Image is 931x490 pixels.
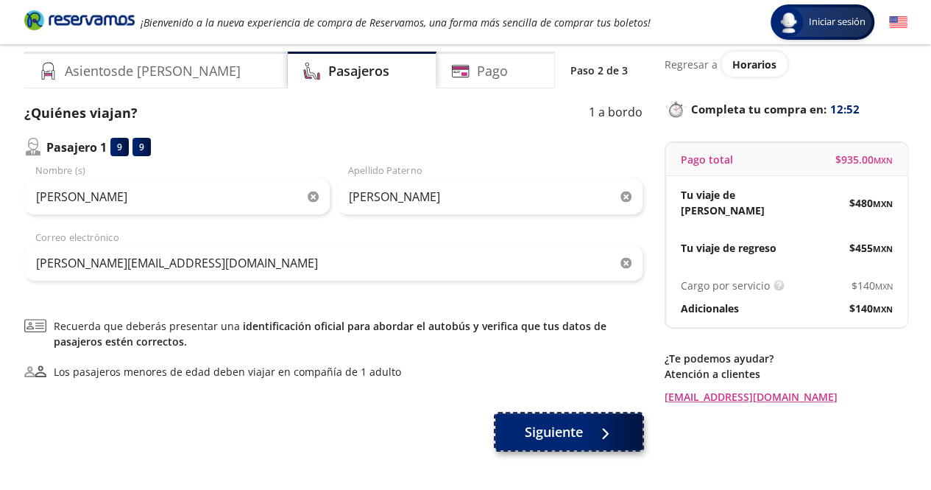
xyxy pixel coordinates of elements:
div: 9 [132,138,151,156]
p: ¿Te podemos ayudar? [665,351,907,366]
div: Los pasajeros menores de edad deben viajar en compañía de 1 adulto [54,364,401,379]
p: Tu viaje de regreso [681,240,776,256]
small: MXN [873,198,893,209]
span: $ 935.00 [835,152,893,167]
small: MXN [875,281,893,292]
p: Atención a clientes [665,366,907,382]
div: Regresar a ver horarios [665,52,907,77]
p: Cargo por servicio [681,278,770,293]
p: Completa tu compra en : [665,99,907,119]
p: Tu viaje de [PERSON_NAME] [681,187,787,218]
span: Siguiente [525,422,583,442]
a: [EMAIL_ADDRESS][DOMAIN_NAME] [665,389,907,405]
p: Adicionales [681,301,739,316]
h4: Pago [477,61,508,81]
span: Recuerda que deberás presentar una [54,318,643,349]
span: Horarios [732,57,776,71]
p: Regresar a [665,57,718,72]
span: $ 480 [849,195,893,211]
h4: Asientos de [PERSON_NAME] [65,61,241,81]
div: 9 [110,138,129,156]
span: $ 140 [849,301,893,316]
input: Apellido Paterno [337,178,643,215]
span: Iniciar sesión [803,15,871,29]
span: $ 140 [852,278,893,293]
a: identificación oficial para abordar el autobús y verifica que tus datos de pasajeros estén correc... [54,319,606,349]
p: Paso 2 de 3 [570,63,628,78]
p: Pago total [681,152,733,167]
button: English [889,13,907,32]
p: Pasajero 1 [46,139,107,156]
input: Correo electrónico [24,245,643,281]
small: MXN [873,243,893,254]
span: 12:52 [830,101,860,118]
small: MXN [874,155,893,166]
i: Brand Logo [24,9,135,31]
a: Brand Logo [24,9,135,35]
input: Nombre (s) [24,178,330,215]
em: ¡Bienvenido a la nueva experiencia de compra de Reservamos, una forma más sencilla de comprar tus... [141,15,651,29]
p: 1 a bordo [589,103,643,123]
h4: Pasajeros [328,61,389,81]
button: Siguiente [495,413,643,450]
span: $ 455 [849,240,893,256]
small: MXN [873,304,893,315]
p: ¿Quiénes viajan? [24,103,138,123]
